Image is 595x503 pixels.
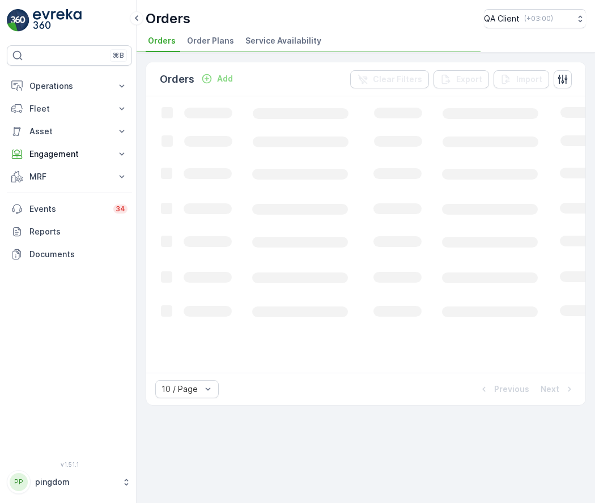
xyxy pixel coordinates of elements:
[7,97,132,120] button: Fleet
[350,70,429,88] button: Clear Filters
[484,9,586,28] button: QA Client(+03:00)
[33,9,82,32] img: logo_light-DOdMpM7g.png
[29,226,127,237] p: Reports
[7,198,132,220] a: Events34
[541,383,559,395] p: Next
[146,10,190,28] p: Orders
[524,14,553,23] p: ( +03:00 )
[456,74,482,85] p: Export
[29,148,109,160] p: Engagement
[373,74,422,85] p: Clear Filters
[433,70,489,88] button: Export
[7,470,132,494] button: PPpingdom
[29,249,127,260] p: Documents
[7,75,132,97] button: Operations
[477,382,530,396] button: Previous
[29,126,109,137] p: Asset
[7,220,132,243] a: Reports
[7,461,132,468] span: v 1.51.1
[484,13,520,24] p: QA Client
[29,203,107,215] p: Events
[7,120,132,143] button: Asset
[494,70,549,88] button: Import
[539,382,576,396] button: Next
[197,72,237,86] button: Add
[494,383,529,395] p: Previous
[113,51,124,60] p: ⌘B
[148,35,176,46] span: Orders
[245,35,321,46] span: Service Availability
[7,143,132,165] button: Engagement
[187,35,234,46] span: Order Plans
[160,71,194,87] p: Orders
[35,476,116,488] p: pingdom
[116,204,125,214] p: 34
[10,473,28,491] div: PP
[29,103,109,114] p: Fleet
[217,73,233,84] p: Add
[7,9,29,32] img: logo
[7,243,132,266] a: Documents
[7,165,132,188] button: MRF
[29,80,109,92] p: Operations
[29,171,109,182] p: MRF
[516,74,542,85] p: Import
